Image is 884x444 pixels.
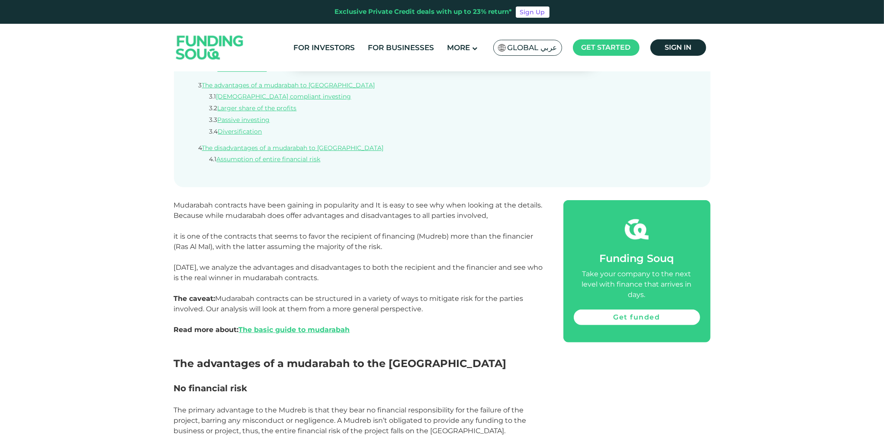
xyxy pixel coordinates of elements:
a: Passive investing [218,116,270,124]
div: Take your company to the next level with finance that arrives in days. [574,269,700,300]
li: 3.4 [209,127,675,136]
a: [DEMOGRAPHIC_DATA] compliant investing [216,93,351,100]
span: Sign in [665,43,691,51]
a: Sign Up [516,6,550,18]
span: The primary advantage to the Mudreb is that they bear no financial responsibility for the failure... [174,406,527,435]
a: The basic guide to mudarabah [239,326,350,334]
a: Assumption of entire financial risk [217,155,321,163]
span: Get started [582,43,631,51]
strong: Read more about: [174,326,350,334]
a: For Investors [291,41,357,55]
span: Global عربي [508,43,557,53]
span: The caveat: [174,294,215,303]
span: Mudarabah contracts can be structured in a variety of ways to mitigate risk for the parties invol... [174,294,524,313]
a: For Businesses [366,41,436,55]
a: Larger share of the profits [218,104,297,112]
span: Funding Souq [600,252,674,265]
li: 3.1 [209,92,675,101]
a: Diversification [218,128,262,135]
li: 4 [199,144,686,169]
img: SA Flag [498,44,506,51]
li: 3.2 [209,104,675,113]
span: it is one of the contracts that seems to favor the recipient of financing (Mudreb) more than the ... [174,232,534,251]
span: No financial risk [174,383,248,393]
span: The advantages of a mudarabah to the [GEOGRAPHIC_DATA] [174,357,507,370]
div: Exclusive Private Credit deals with up to 23% return* [335,7,512,17]
img: Logo [167,25,252,70]
li: 3.3 [209,115,675,125]
img: fsicon [625,217,649,241]
a: The disadvantages of a mudarabah to [GEOGRAPHIC_DATA] [202,144,384,152]
a: Sign in [650,39,706,56]
span: Mudarabah contracts have been gaining in popularity and It is easy to see why when looking at the... [174,201,543,220]
li: 3 [199,81,686,141]
a: Get funded [574,310,700,325]
a: The advantages of a mudarabah to [GEOGRAPHIC_DATA] [202,81,375,89]
span: [DATE], we analyze the advantages and disadvantages to both the recipient and the financier and s... [174,263,543,282]
span: More [447,43,470,52]
li: 4.1 [209,155,675,164]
